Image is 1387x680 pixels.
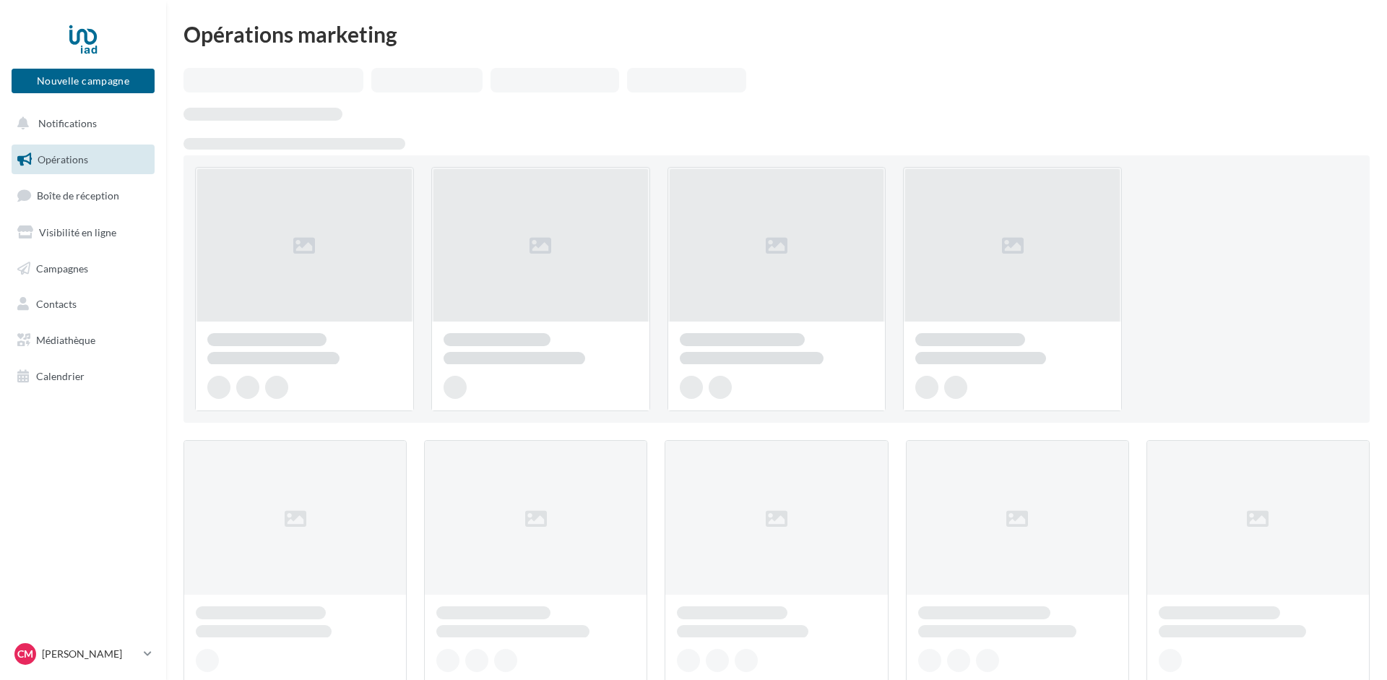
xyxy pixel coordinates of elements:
[38,117,97,129] span: Notifications
[42,647,138,661] p: [PERSON_NAME]
[37,189,119,202] span: Boîte de réception
[12,640,155,668] a: CM [PERSON_NAME]
[39,226,116,238] span: Visibilité en ligne
[9,218,157,248] a: Visibilité en ligne
[17,647,33,661] span: CM
[12,69,155,93] button: Nouvelle campagne
[9,254,157,284] a: Campagnes
[9,289,157,319] a: Contacts
[183,23,1370,45] div: Opérations marketing
[38,153,88,165] span: Opérations
[36,370,85,382] span: Calendrier
[9,180,157,211] a: Boîte de réception
[9,325,157,356] a: Médiathèque
[36,262,88,274] span: Campagnes
[9,145,157,175] a: Opérations
[9,361,157,392] a: Calendrier
[36,334,95,346] span: Médiathèque
[36,298,77,310] span: Contacts
[9,108,152,139] button: Notifications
